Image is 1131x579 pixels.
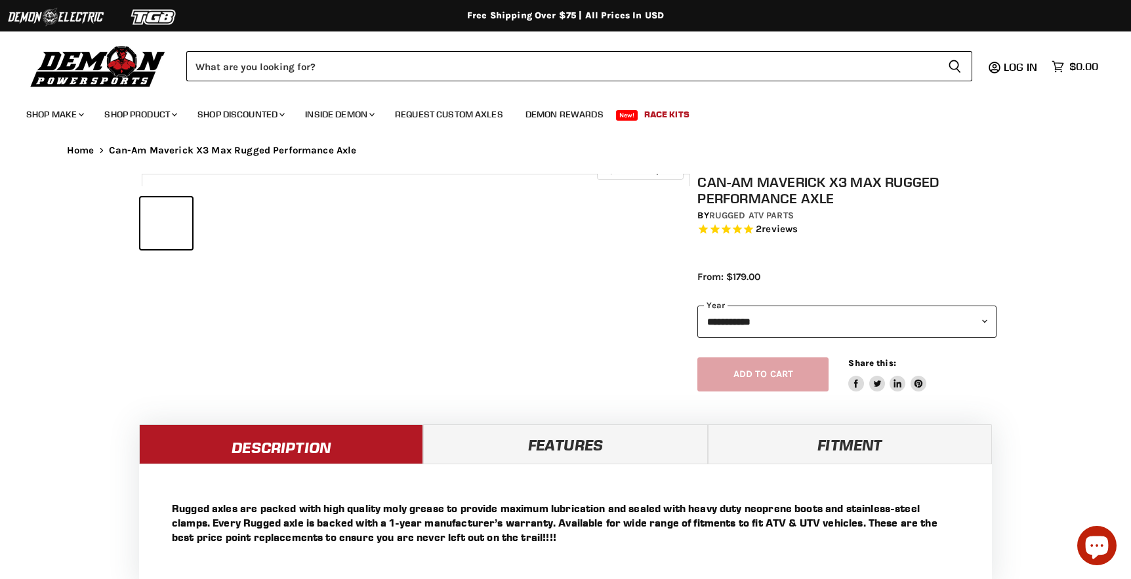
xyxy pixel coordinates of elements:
a: Request Custom Axles [385,101,513,128]
img: TGB Logo 2 [105,5,203,30]
span: New! [616,110,638,121]
inbox-online-store-chat: Shopify online store chat [1073,526,1121,569]
img: Demon Powersports [26,43,170,89]
a: Shop Make [16,101,92,128]
a: $0.00 [1045,57,1105,76]
select: year [697,306,997,338]
a: Rugged ATV Parts [709,210,794,221]
span: Can-Am Maverick X3 Max Rugged Performance Axle [109,145,357,156]
aside: Share this: [848,357,926,392]
a: Fitment [708,424,992,464]
p: Rugged axles are packed with high quality moly grease to provide maximum lubrication and sealed w... [172,501,959,544]
button: Search [937,51,972,81]
span: Rated 5.0 out of 5 stars 2 reviews [697,223,997,237]
div: by [697,209,997,223]
a: Shop Discounted [188,101,293,128]
a: Shop Product [94,101,185,128]
span: $0.00 [1069,60,1098,73]
a: Log in [998,61,1045,73]
span: Log in [1004,60,1037,73]
nav: Breadcrumbs [41,145,1090,156]
input: Search [186,51,937,81]
button: IMAGE thumbnail [140,197,192,249]
h1: Can-Am Maverick X3 Max Rugged Performance Axle [697,174,997,207]
a: Home [67,145,94,156]
span: Share this: [848,358,895,368]
a: Description [139,424,423,464]
a: Race Kits [634,101,699,128]
a: Features [423,424,707,464]
span: Click to expand [604,165,676,175]
a: Demon Rewards [516,101,613,128]
span: reviews [762,224,798,235]
form: Product [186,51,972,81]
span: 2 reviews [756,224,798,235]
span: From: $179.00 [697,271,760,283]
a: Inside Demon [295,101,382,128]
img: Demon Electric Logo 2 [7,5,105,30]
div: Free Shipping Over $75 | All Prices In USD [41,10,1090,22]
ul: Main menu [16,96,1095,128]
